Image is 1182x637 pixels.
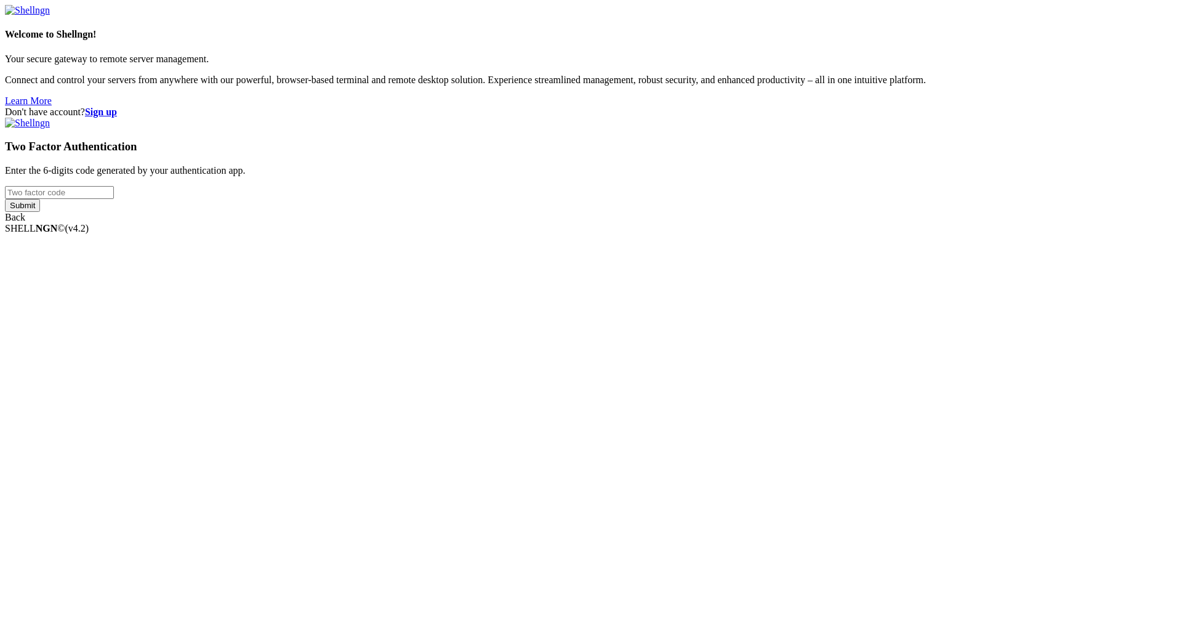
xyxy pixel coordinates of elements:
[5,140,1177,153] h3: Two Factor Authentication
[5,95,52,106] a: Learn More
[85,107,117,117] a: Sign up
[5,54,1177,65] p: Your secure gateway to remote server management.
[5,212,25,222] a: Back
[5,5,50,16] img: Shellngn
[65,223,89,233] span: 4.2.0
[5,165,1177,176] p: Enter the 6-digits code generated by your authentication app.
[5,75,1177,86] p: Connect and control your servers from anywhere with our powerful, browser-based terminal and remo...
[5,223,89,233] span: SHELL ©
[5,107,1177,118] div: Don't have account?
[5,186,114,199] input: Two factor code
[5,199,40,212] input: Submit
[5,118,50,129] img: Shellngn
[36,223,58,233] b: NGN
[5,29,1177,40] h4: Welcome to Shellngn!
